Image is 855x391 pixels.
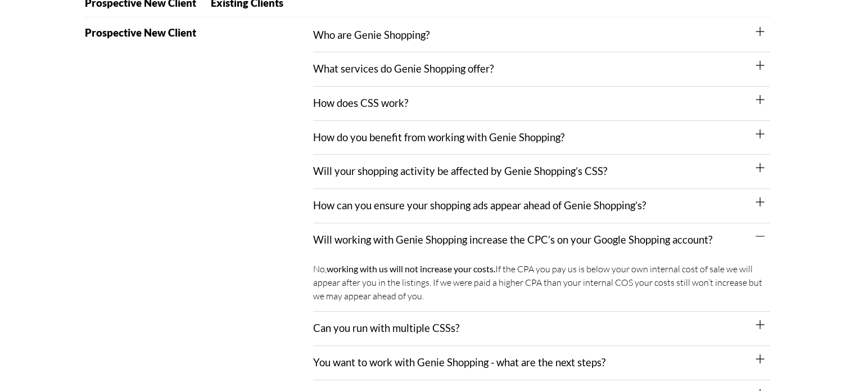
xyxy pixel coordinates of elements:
[313,223,770,257] div: Will working with Genie Shopping increase the CPC’s on your Google Shopping account?
[313,19,770,53] div: Who are Genie Shopping?
[313,322,459,334] a: Can you run with multiple CSSs?
[313,233,712,246] a: Will working with Genie Shopping increase the CPC’s on your Google Shopping account?
[313,62,494,75] a: What services do Genie Shopping offer?
[313,165,607,177] a: Will your shopping activity be affected by Genie Shopping’s CSS?
[313,52,770,87] div: What services do Genie Shopping offer?
[313,356,605,368] a: You want to work with Genie Shopping - what are the next steps?
[313,257,770,312] div: Will working with Genie Shopping increase the CPC’s on your Google Shopping account?
[313,312,770,346] div: Can you run with multiple CSSs?
[313,87,770,121] div: How does CSS work?
[313,155,770,189] div: Will your shopping activity be affected by Genie Shopping’s CSS?
[313,121,770,155] div: How do you benefit from working with Genie Shopping?
[313,189,770,223] div: How can you ensure your shopping ads appear ahead of Genie Shopping’s?
[313,29,429,41] a: Who are Genie Shopping?
[85,28,314,38] h2: Prospective New Client
[327,263,495,274] b: working with us will not increase your costs.
[313,346,770,380] div: You want to work with Genie Shopping - what are the next steps?
[313,131,564,143] a: How do you benefit from working with Genie Shopping?
[313,199,646,212] a: How can you ensure your shopping ads appear ahead of Genie Shopping’s?
[313,97,408,109] a: How does CSS work?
